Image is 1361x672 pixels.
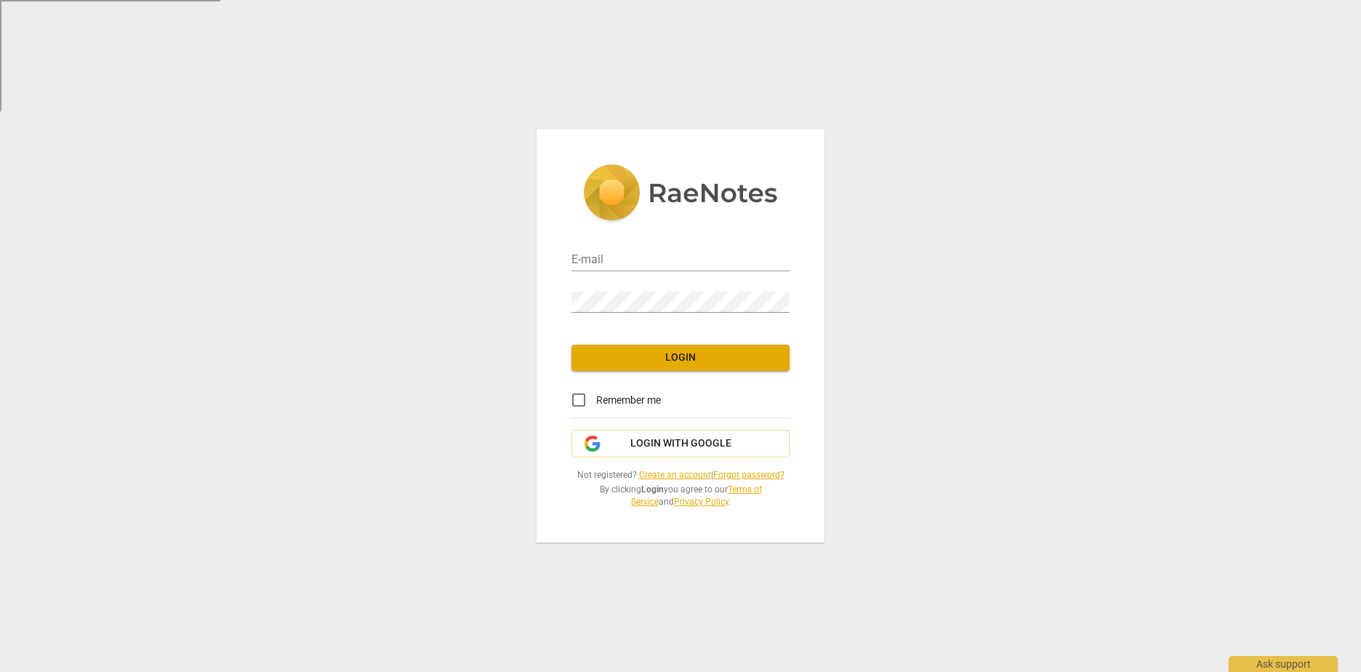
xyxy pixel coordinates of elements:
[571,484,790,508] span: By clicking you agree to our and .
[630,436,731,451] span: Login with Google
[583,164,778,224] img: 5ac2273c67554f335776073100b6d88f.svg
[583,351,778,365] span: Login
[641,484,664,495] b: Login
[631,484,762,507] a: Terms of Service
[596,393,661,408] span: Remember me
[1229,656,1338,672] div: Ask support
[571,345,790,371] button: Login
[639,470,711,480] a: Create an account
[674,497,728,507] a: Privacy Policy
[571,469,790,481] span: Not registered? |
[713,470,784,480] a: Forgot password?
[571,430,790,457] button: Login with Google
